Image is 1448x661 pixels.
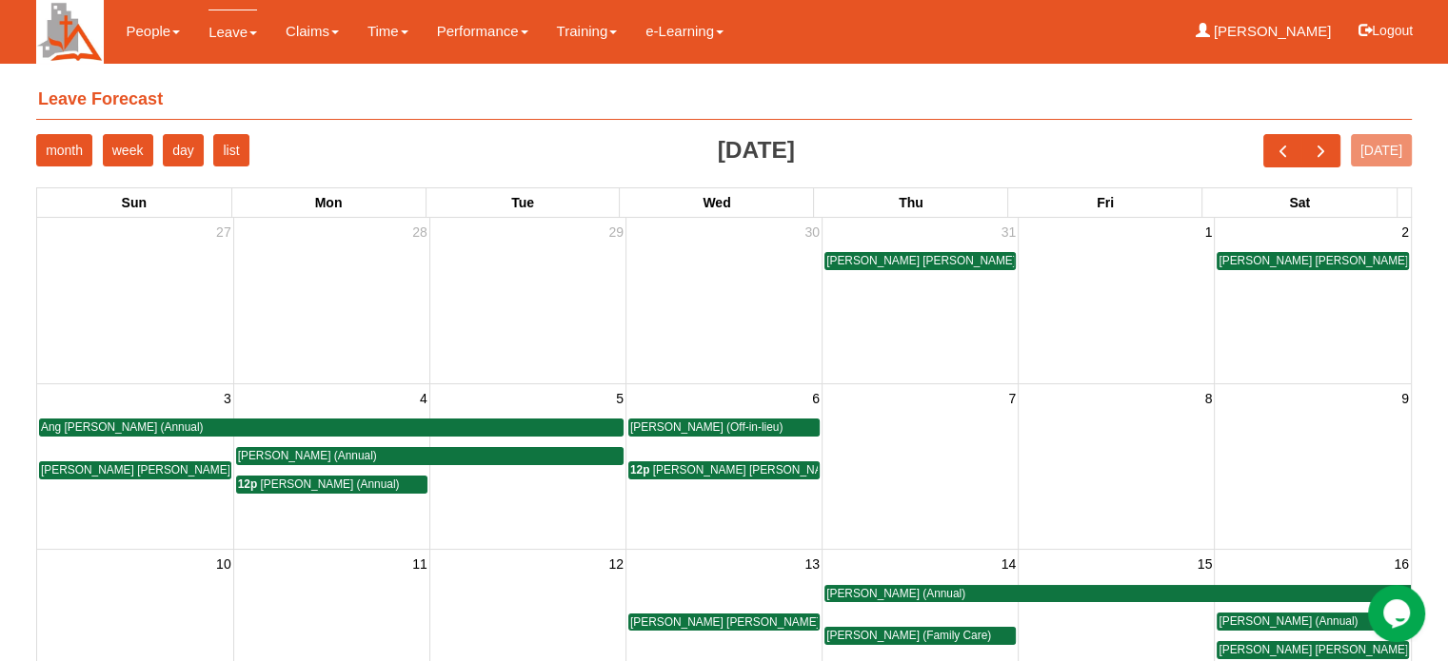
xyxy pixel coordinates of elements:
button: [DATE] [1351,134,1412,166]
span: [PERSON_NAME] (Family Care) [826,629,991,642]
span: 31 [1000,221,1019,243]
span: Tue [511,195,534,210]
span: [PERSON_NAME] (Annual) [1219,614,1358,628]
span: 13 [803,553,822,575]
span: [PERSON_NAME] [PERSON_NAME] (Medical) [653,463,892,476]
span: 11 [410,553,429,575]
a: Claims [286,10,339,53]
span: 12 [606,553,625,575]
span: 29 [606,221,625,243]
span: 6 [810,387,822,410]
span: Fri [1097,195,1114,210]
a: [PERSON_NAME] (Off-in-lieu) [628,418,820,437]
a: Ang [PERSON_NAME] (Annual) [39,418,624,437]
span: 27 [214,221,233,243]
span: 12p [630,463,650,476]
span: 1 [1202,221,1214,243]
span: 12p [238,477,258,491]
span: Sat [1289,195,1310,210]
a: [PERSON_NAME] [PERSON_NAME] (Off-in-lieu) [824,252,1016,270]
span: 10 [214,553,233,575]
span: [PERSON_NAME] (Annual) [238,449,377,462]
a: e-Learning [645,10,724,53]
span: [PERSON_NAME] (Annual) [826,587,965,600]
span: [PERSON_NAME] [PERSON_NAME] (Off-in-lieu) [826,254,1075,267]
a: [PERSON_NAME] (Family Care) [824,627,1016,645]
span: Sun [122,195,147,210]
span: 14 [1000,553,1019,575]
span: [PERSON_NAME] (Annual) [260,477,399,491]
button: prev [1263,134,1302,167]
a: 12p [PERSON_NAME] (Annual) [236,476,427,494]
span: 8 [1202,387,1214,410]
a: 12p [PERSON_NAME] [PERSON_NAME] (Medical) [628,461,820,479]
h2: [DATE] [718,138,795,164]
span: 4 [418,387,429,410]
a: [PERSON_NAME] (Annual) [824,585,1411,603]
a: [PERSON_NAME] [PERSON_NAME] (Medical) [39,461,231,479]
button: Logout [1345,8,1426,53]
a: Training [557,10,618,53]
h4: Leave Forecast [36,81,1412,120]
span: Thu [899,195,923,210]
span: 30 [803,221,822,243]
span: 5 [614,387,625,410]
a: [PERSON_NAME] [PERSON_NAME] (Study/Exam) [1217,252,1409,270]
span: 15 [1196,553,1215,575]
span: [PERSON_NAME] [PERSON_NAME] (Off-in-lieu) [630,615,879,629]
a: Performance [437,10,528,53]
button: week [103,134,153,166]
span: Ang [PERSON_NAME] (Annual) [41,420,204,434]
span: [PERSON_NAME] [PERSON_NAME] (Medical) [41,463,280,476]
button: month [36,134,92,166]
span: 28 [410,221,429,243]
span: 7 [1006,387,1018,410]
button: day [163,134,204,166]
a: Leave [208,10,257,54]
span: 2 [1399,221,1411,243]
span: Mon [315,195,343,210]
a: [PERSON_NAME] (Annual) [236,447,624,465]
span: 16 [1392,553,1411,575]
span: 9 [1399,387,1411,410]
iframe: chat widget [1368,585,1429,642]
span: [PERSON_NAME] (Off-in-lieu) [630,420,783,434]
span: Wed [703,195,730,210]
a: [PERSON_NAME] [PERSON_NAME] (Annual) [1217,641,1409,659]
a: [PERSON_NAME] [1196,10,1332,53]
span: 3 [222,387,233,410]
a: [PERSON_NAME] (Annual) [1217,612,1411,631]
a: People [126,10,180,53]
button: list [213,134,248,166]
a: [PERSON_NAME] [PERSON_NAME] (Off-in-lieu) [628,613,820,632]
button: next [1301,134,1340,167]
a: Time [367,10,408,53]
